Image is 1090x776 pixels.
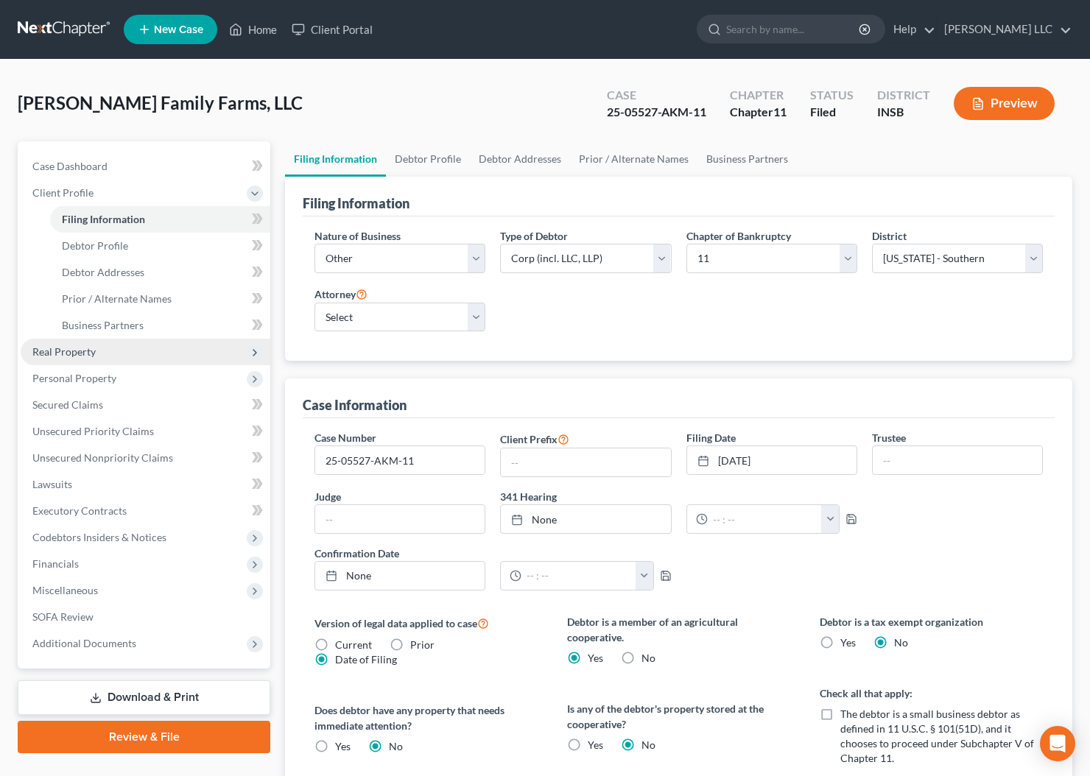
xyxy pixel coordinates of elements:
label: Attorney [314,285,368,303]
span: Debtor Addresses [62,266,144,278]
a: None [501,505,670,533]
span: Yes [335,740,351,752]
span: Unsecured Priority Claims [32,425,154,437]
label: Version of legal data applied to case [314,614,538,632]
label: Debtor is a tax exempt organization [820,614,1043,629]
span: Unsecured Nonpriority Claims [32,451,173,464]
a: Prior / Alternate Names [50,286,270,312]
span: SOFA Review [32,610,94,623]
span: Additional Documents [32,637,136,649]
a: None [315,562,485,590]
label: Is any of the debtor's property stored at the cooperative? [567,701,790,732]
a: Lawsuits [21,471,270,498]
a: Business Partners [50,312,270,339]
span: No [894,636,908,649]
a: Debtor Profile [50,233,270,259]
a: Review & File [18,721,270,753]
span: No [641,652,655,664]
a: Unsecured Nonpriority Claims [21,445,270,471]
span: Filing Information [62,213,145,225]
span: Financials [32,557,79,570]
input: Enter case number... [315,446,485,474]
button: Preview [954,87,1055,120]
label: Check all that apply: [820,685,1043,701]
span: Real Property [32,345,96,358]
span: Prior / Alternate Names [62,292,172,305]
span: No [641,738,655,751]
span: Yes [840,636,856,649]
label: District [872,228,907,244]
a: Prior / Alternate Names [570,141,697,177]
a: Debtor Addresses [50,259,270,286]
label: Nature of Business [314,228,401,244]
div: INSB [877,104,930,121]
span: Case Dashboard [32,160,108,172]
label: Debtor is a member of an agricultural cooperative. [567,614,790,645]
div: Case Information [303,396,407,414]
label: Confirmation Date [307,546,679,561]
span: Codebtors Insiders & Notices [32,531,166,543]
label: Judge [314,489,341,504]
span: Secured Claims [32,398,103,411]
div: Filing Information [303,194,409,212]
div: Status [810,87,854,104]
div: Filed [810,104,854,121]
a: SOFA Review [21,604,270,630]
a: Secured Claims [21,392,270,418]
span: Miscellaneous [32,584,98,596]
a: Help [886,16,935,43]
div: 25-05527-AKM-11 [607,104,706,121]
input: -- : -- [521,562,636,590]
div: Chapter [730,104,787,121]
label: Trustee [872,430,906,445]
a: Business Partners [697,141,797,177]
div: Chapter [730,87,787,104]
label: Does debtor have any property that needs immediate attention? [314,702,538,733]
div: Open Intercom Messenger [1040,726,1075,761]
span: Prior [410,638,435,651]
a: [PERSON_NAME] LLC [937,16,1072,43]
label: Client Prefix [500,430,569,448]
input: -- : -- [708,505,823,533]
span: Debtor Profile [62,239,128,252]
span: Yes [588,738,603,751]
input: -- [315,505,485,533]
span: Client Profile [32,186,94,199]
input: Search by name... [726,15,861,43]
label: Chapter of Bankruptcy [686,228,791,244]
span: 11 [773,105,787,119]
label: Type of Debtor [500,228,568,244]
span: The debtor is a small business debtor as defined in 11 U.S.C. § 101(51D), and it chooses to proce... [840,708,1034,764]
span: New Case [154,24,203,35]
input: -- [873,446,1042,474]
input: -- [501,448,670,476]
span: Current [335,638,372,651]
a: [DATE] [687,446,857,474]
span: Date of Filing [335,653,397,666]
span: [PERSON_NAME] Family Farms, LLC [18,92,303,113]
a: Case Dashboard [21,153,270,180]
a: Filing Information [50,206,270,233]
a: Client Portal [284,16,380,43]
label: Case Number [314,430,376,445]
a: Executory Contracts [21,498,270,524]
a: Filing Information [285,141,386,177]
span: Yes [588,652,603,664]
label: 341 Hearing [493,489,865,504]
span: Personal Property [32,372,116,384]
span: Executory Contracts [32,504,127,517]
div: Case [607,87,706,104]
a: Download & Print [18,680,270,715]
span: Lawsuits [32,478,72,490]
div: District [877,87,930,104]
a: Unsecured Priority Claims [21,418,270,445]
span: Business Partners [62,319,144,331]
a: Home [222,16,284,43]
a: Debtor Addresses [470,141,570,177]
a: Debtor Profile [386,141,470,177]
span: No [389,740,403,752]
label: Filing Date [686,430,736,445]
